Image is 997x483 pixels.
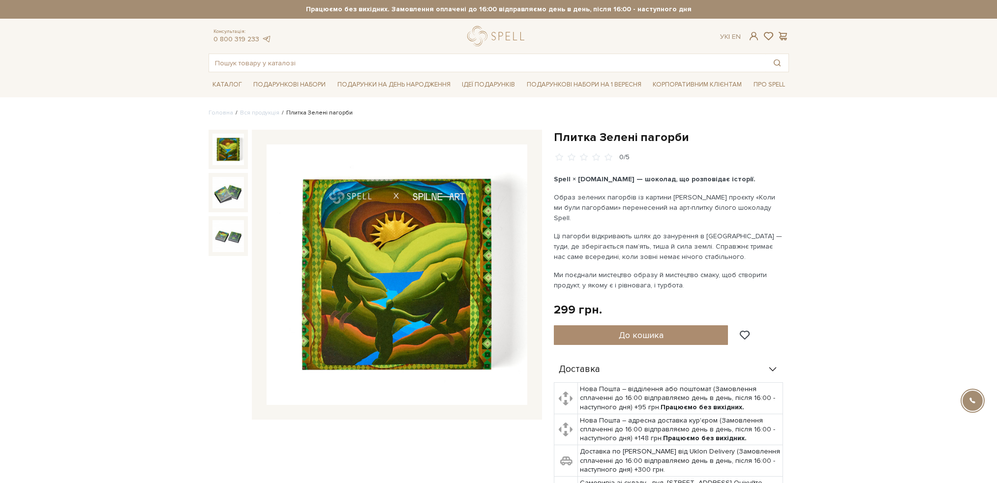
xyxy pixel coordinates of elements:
[213,35,259,43] a: 0 800 319 233
[750,77,789,92] a: Про Spell
[262,35,272,43] a: telegram
[578,383,783,414] td: Нова Пошта – відділення або поштомат (Замовлення сплаченні до 16:00 відправляємо день в день, піс...
[661,403,744,411] b: Працюємо без вихідних.
[240,109,279,116] a: Вся продукція
[554,231,785,262] p: Ці пагорби відкривають шлях до занурення в [GEOGRAPHIC_DATA] — туди, де зберігається пам’ять, тиш...
[467,26,529,46] a: logo
[619,153,630,162] div: 0/5
[212,134,244,165] img: Плитка Зелені пагорби
[209,77,246,92] a: Каталог
[554,175,755,183] b: Spell × [DOMAIN_NAME] — шоколад, що розповідає історії.
[766,54,788,72] button: Пошук товару у каталозі
[554,325,728,345] button: До кошика
[458,77,519,92] a: Ідеї подарунків
[619,330,664,341] span: До кошика
[209,109,233,116] a: Головна
[728,32,730,41] span: |
[212,177,244,208] img: Плитка Зелені пагорби
[578,414,783,445] td: Нова Пошта – адресна доставка кур'єром (Замовлення сплаченні до 16:00 відправляємо день в день, п...
[649,76,746,93] a: Корпоративним клієнтам
[559,365,600,374] span: Доставка
[333,77,454,92] a: Подарунки на День народження
[554,270,785,290] p: Ми поєднали мистецтво образу й мистецтво смаку, щоб створити продукт, у якому є і рівновага, і ту...
[732,32,741,41] a: En
[213,28,272,35] span: Консультація:
[720,32,741,41] div: Ук
[267,144,527,405] img: Плитка Зелені пагорби
[554,192,785,223] p: Образ зелених пагорбів із картини [PERSON_NAME] проєкту «Коли ми були пагорбами» перенесений на а...
[249,77,330,92] a: Подарункові набори
[209,5,789,14] strong: Працюємо без вихідних. Замовлення оплачені до 16:00 відправляємо день в день, після 16:00 - насту...
[663,434,747,442] b: Працюємо без вихідних.
[578,445,783,477] td: Доставка по [PERSON_NAME] від Uklon Delivery (Замовлення сплаченні до 16:00 відправляємо день в д...
[554,302,602,317] div: 299 грн.
[279,109,353,117] li: Плитка Зелені пагорби
[212,220,244,252] img: Плитка Зелені пагорби
[209,54,766,72] input: Пошук товару у каталозі
[523,76,645,93] a: Подарункові набори на 1 Вересня
[554,130,789,145] h1: Плитка Зелені пагорби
